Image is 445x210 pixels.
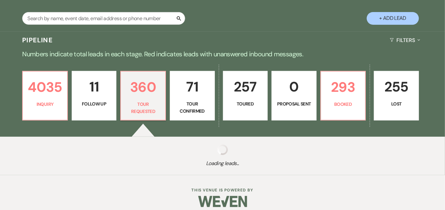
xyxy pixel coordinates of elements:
[227,76,264,98] p: 257
[27,76,63,98] p: 4035
[125,76,161,98] p: 360
[367,12,419,25] button: + Add Lead
[325,101,362,108] p: Booked
[276,76,312,98] p: 0
[223,71,268,120] a: 257Toured
[22,160,423,167] span: Loading leads...
[120,71,166,120] a: 360Tour Requested
[378,100,415,107] p: Lost
[387,32,423,49] button: Filters
[22,35,53,45] h3: Pipeline
[22,12,185,25] input: Search by name, event date, email address or phone number
[272,71,317,120] a: 0Proposal Sent
[325,76,362,98] p: 293
[378,76,415,98] p: 255
[170,71,215,120] a: 71Tour Confirmed
[72,71,117,120] a: 11Follow Up
[22,71,68,120] a: 4035Inquiry
[227,100,264,107] p: Toured
[76,76,112,98] p: 11
[76,100,112,107] p: Follow Up
[374,71,419,120] a: 255Lost
[174,76,211,98] p: 71
[217,145,228,155] img: loading spinner
[125,101,161,115] p: Tour Requested
[320,71,366,120] a: 293Booked
[276,100,312,107] p: Proposal Sent
[174,100,211,115] p: Tour Confirmed
[27,101,63,108] p: Inquiry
